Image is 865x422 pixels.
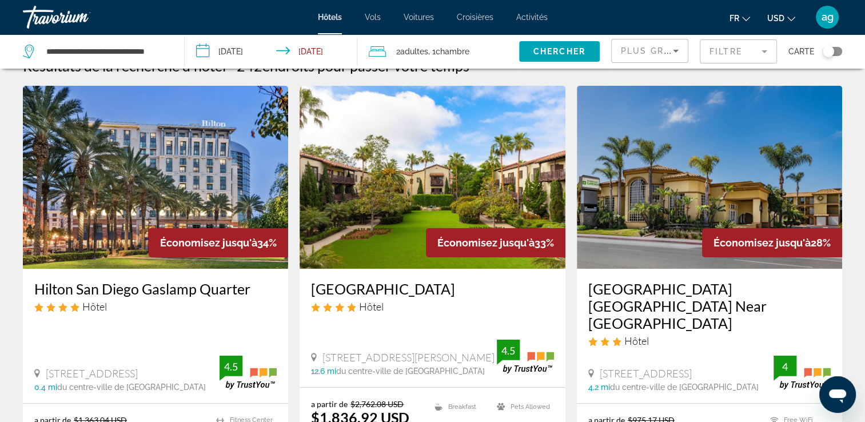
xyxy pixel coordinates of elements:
a: Hôtels [318,13,342,22]
span: Hôtel [359,300,384,313]
span: USD [767,14,784,23]
a: Voitures [404,13,434,22]
img: trustyou-badge.svg [497,340,554,373]
a: Croisières [457,13,493,22]
span: a partir de [311,399,348,409]
div: 4.5 [497,344,520,357]
span: du centre-ville de [GEOGRAPHIC_DATA] [610,383,759,392]
button: Change currency [767,10,795,26]
div: 4.5 [220,360,242,373]
span: Hôtel [624,335,649,347]
div: 33% [426,228,565,257]
a: Hilton San Diego Gaslamp Quarter [34,280,277,297]
button: Change language [730,10,750,26]
img: trustyou-badge.svg [220,356,277,389]
div: 34% [149,228,288,257]
span: [STREET_ADDRESS] [600,367,692,380]
div: 3 star Hotel [588,335,831,347]
img: Hotel image [577,86,842,269]
span: Économisez jusqu'à [437,237,535,249]
span: du centre-ville de [GEOGRAPHIC_DATA] [336,367,485,376]
span: fr [730,14,739,23]
span: Économisez jusqu'à [713,237,811,249]
span: du centre-ville de [GEOGRAPHIC_DATA] [57,383,206,392]
a: Activités [516,13,548,22]
div: 4 [774,360,796,373]
li: Pets Allowed [491,399,553,414]
span: Plus grandes économies [621,46,758,55]
img: trustyou-badge.svg [774,356,831,389]
a: [GEOGRAPHIC_DATA] [GEOGRAPHIC_DATA] Near [GEOGRAPHIC_DATA] [588,280,831,332]
span: [STREET_ADDRESS] [46,367,138,380]
span: [STREET_ADDRESS][PERSON_NAME] [322,351,495,364]
span: Chambre [436,47,469,56]
a: Travorium [23,2,137,32]
span: 0.4 mi [34,383,57,392]
span: , 1 [428,43,469,59]
iframe: Bouton de lancement de la fenêtre de messagerie [819,376,856,413]
span: 12.6 mi [311,367,336,376]
span: 4.2 mi [588,383,610,392]
span: Hôtel [82,300,107,313]
span: Carte [788,43,814,59]
img: Hotel image [300,86,565,269]
div: 28% [702,228,842,257]
button: User Menu [812,5,842,29]
button: Travelers: 2 adults, 0 children [357,34,519,69]
span: Adultes [400,47,428,56]
span: Économisez jusqu'à [160,237,257,249]
mat-select: Sort by [621,44,679,58]
span: Chercher [533,47,585,56]
li: Breakfast [429,399,491,414]
div: 4 star Hotel [34,300,277,313]
del: $2,762.08 USD [350,399,404,409]
button: Check-in date: Dec 12, 2025 Check-out date: Dec 19, 2025 [185,34,358,69]
img: Hotel image [23,86,288,269]
button: Chercher [519,41,600,62]
button: Toggle map [814,46,842,57]
a: Vols [365,13,381,22]
span: ag [822,11,834,23]
a: [GEOGRAPHIC_DATA] [311,280,553,297]
div: 4 star Hotel [311,300,553,313]
span: 2 [396,43,428,59]
button: Filter [700,39,777,64]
